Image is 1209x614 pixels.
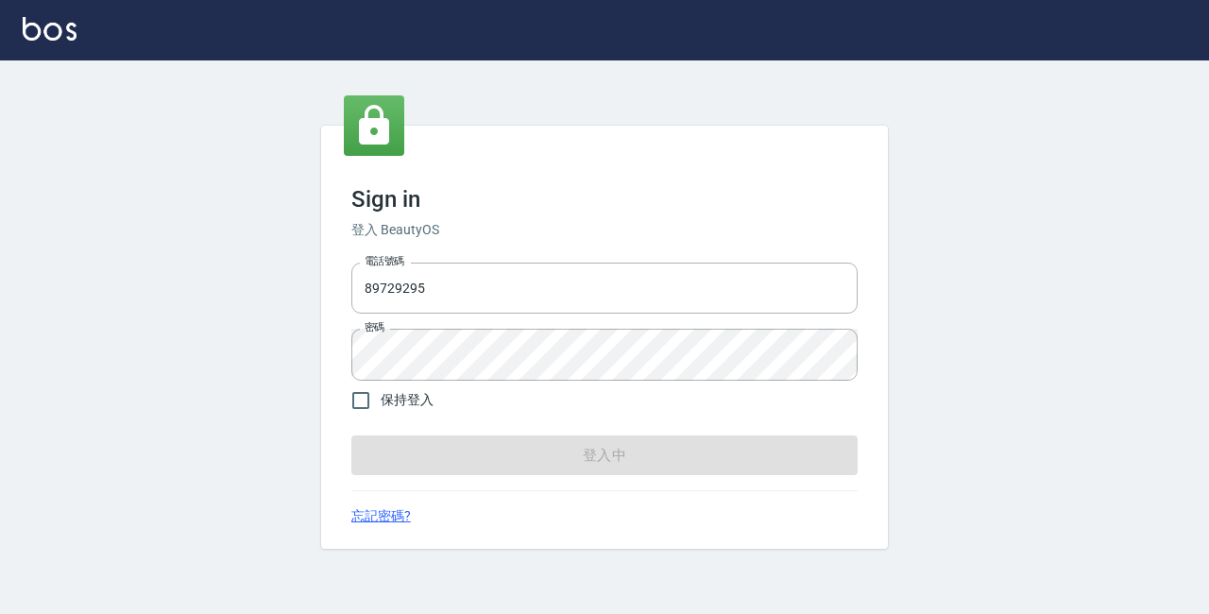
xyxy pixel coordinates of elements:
[351,186,858,213] h3: Sign in
[365,320,384,334] label: 密碼
[351,506,411,526] a: 忘記密碼?
[381,390,434,410] span: 保持登入
[365,254,404,268] label: 電話號碼
[351,220,858,240] h6: 登入 BeautyOS
[23,17,77,41] img: Logo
